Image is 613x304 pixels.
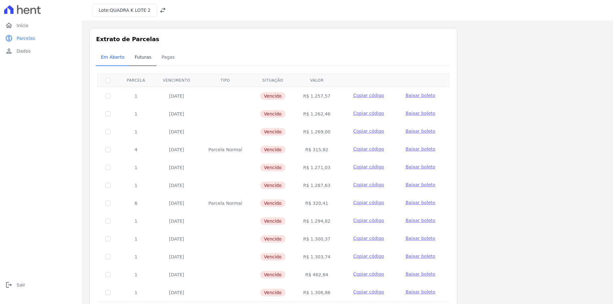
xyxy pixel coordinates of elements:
a: homeInício [3,19,79,32]
span: Copiar código [353,254,384,259]
span: Baixar boleto [405,218,435,223]
a: Pagas [156,49,180,66]
span: Baixar boleto [405,236,435,241]
td: [DATE] [154,266,199,284]
button: Copiar código [347,182,390,188]
td: Parcela Normal [199,194,251,212]
span: Baixar boleto [405,182,435,187]
span: Baixar boleto [405,111,435,116]
span: Início [17,22,28,29]
h3: Lote: [99,7,150,14]
button: Copiar código [347,235,390,241]
td: R$ 1.300,37 [294,230,339,248]
span: Baixar boleto [405,200,435,205]
span: Copiar código [353,200,384,205]
span: Dados [17,48,31,54]
span: Em Aberto [97,51,128,63]
td: [DATE] [154,194,199,212]
a: Baixar boleto [405,289,435,295]
span: Vencido [260,253,285,261]
td: R$ 1.257,57 [294,87,339,105]
td: 1 [118,284,154,301]
button: Copiar código [347,128,390,134]
a: Baixar boleto [405,110,435,116]
td: [DATE] [154,159,199,176]
span: Vencido [260,271,285,278]
button: Copiar código [347,253,390,259]
i: person [5,47,13,55]
span: Vencido [260,289,285,296]
td: [DATE] [154,176,199,194]
span: Vencido [260,92,285,100]
td: 6 [118,194,154,212]
span: Baixar boleto [405,271,435,277]
a: Baixar boleto [405,253,435,259]
span: Copiar código [353,164,384,169]
a: Baixar boleto [405,164,435,170]
td: R$ 1.306,86 [294,284,339,301]
td: 4 [118,141,154,159]
span: Vencido [260,146,285,153]
span: Parcelas [17,35,35,41]
td: R$ 1.269,00 [294,123,339,141]
td: [DATE] [154,87,199,105]
span: Vencido [260,110,285,118]
button: Copiar código [347,217,390,224]
span: Baixar boleto [405,164,435,169]
span: Vencido [260,217,285,225]
td: 1 [118,230,154,248]
span: Baixar boleto [405,129,435,134]
a: Em Aberto [96,49,130,66]
button: Copiar código [347,289,390,295]
span: Copiar código [353,111,384,116]
td: 1 [118,212,154,230]
button: Copiar código [347,92,390,99]
button: Copiar código [347,146,390,152]
td: R$ 1.294,82 [294,212,339,230]
th: Valor [294,74,339,87]
a: Baixar boleto [405,146,435,152]
td: 1 [118,248,154,266]
th: Parcela [118,74,154,87]
i: paid [5,34,13,42]
td: R$ 1.271,03 [294,159,339,176]
span: Baixar boleto [405,93,435,98]
td: R$ 320,41 [294,194,339,212]
span: Sair [17,282,25,288]
button: Copiar código [347,199,390,206]
span: Copiar código [353,236,384,241]
span: Vencido [260,235,285,243]
span: Vencido [260,182,285,189]
td: R$ 1.287,63 [294,176,339,194]
td: 1 [118,159,154,176]
td: [DATE] [154,212,199,230]
a: Baixar boleto [405,199,435,206]
td: R$ 462,84 [294,266,339,284]
td: [DATE] [154,248,199,266]
td: [DATE] [154,284,199,301]
i: home [5,22,13,29]
a: Baixar boleto [405,217,435,224]
td: R$ 1.262,46 [294,105,339,123]
button: Copiar código [347,164,390,170]
span: Copiar código [353,146,384,152]
span: Vencido [260,128,285,136]
td: 1 [118,87,154,105]
a: Baixar boleto [405,92,435,99]
td: Parcela Normal [199,141,251,159]
th: Tipo [199,74,251,87]
td: 1 [118,105,154,123]
h3: Extrato de Parcelas [96,35,450,43]
a: Baixar boleto [405,182,435,188]
span: Copiar código [353,93,384,98]
i: logout [5,281,13,289]
a: Baixar boleto [405,271,435,277]
a: Futuras [130,49,156,66]
a: Baixar boleto [405,235,435,241]
th: Situação [251,74,294,87]
span: Copiar código [353,289,384,294]
a: logoutSair [3,278,79,291]
span: Copiar código [353,271,384,277]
